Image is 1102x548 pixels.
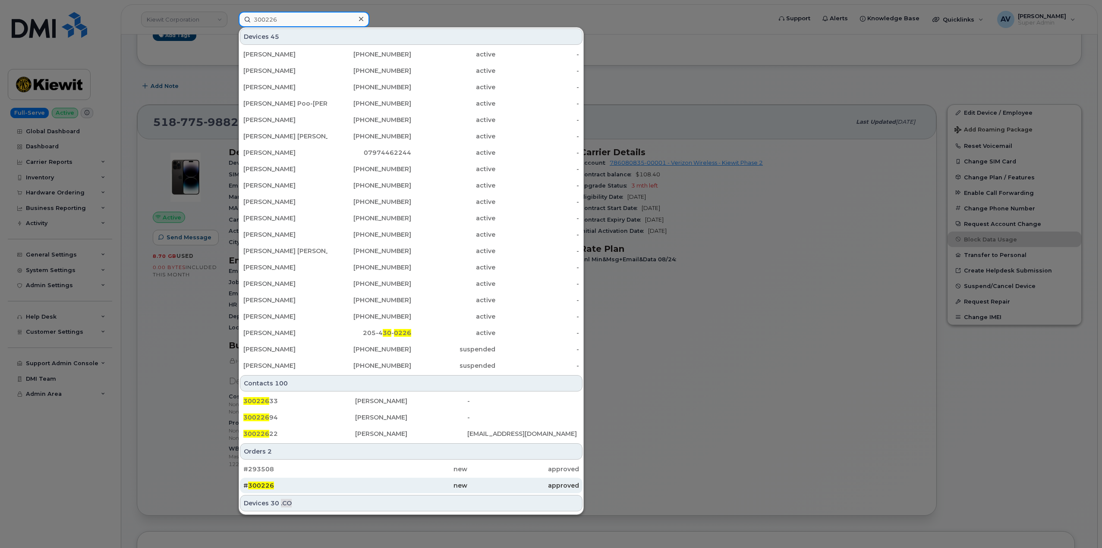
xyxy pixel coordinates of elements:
div: Orders [240,443,582,460]
div: [PERSON_NAME] [355,413,467,422]
div: [PERSON_NAME] [243,148,327,157]
a: [PERSON_NAME]07974462244active- [240,145,582,160]
div: [PERSON_NAME] [243,66,327,75]
a: #300226newapproved [240,478,582,493]
div: active [411,132,495,141]
div: - [495,148,579,157]
div: - [495,132,579,141]
div: [PHONE_NUMBER] [327,132,412,141]
div: - [495,116,579,124]
a: 30022622[PERSON_NAME][EMAIL_ADDRESS][DOMAIN_NAME] [240,426,582,442]
div: approved [467,481,579,490]
div: active [411,279,495,288]
a: [PERSON_NAME][PHONE_NUMBER]active- [240,79,582,95]
div: [PHONE_NUMBER] [327,263,412,272]
div: active [411,165,495,173]
div: [PERSON_NAME] [243,50,327,59]
div: [PHONE_NUMBER] [327,99,412,108]
a: [PERSON_NAME][PHONE_NUMBER]active- [240,161,582,177]
div: - [495,66,579,75]
div: [PERSON_NAME] [PERSON_NAME] [243,132,327,141]
div: - [495,214,579,222]
div: active [411,329,495,337]
a: [PERSON_NAME][PHONE_NUMBER]active- [240,178,582,193]
iframe: Messenger Launcher [1064,510,1096,542]
a: [PERSON_NAME][PHONE_NUMBER]active- [240,63,582,78]
div: # [243,481,355,490]
div: Devices [240,495,582,511]
a: [PERSON_NAME][PHONE_NUMBER]suspended- [240,341,582,357]
a: [PERSON_NAME][PHONE_NUMBER]active- [240,194,582,210]
span: 300226 [243,397,269,405]
div: active [411,296,495,304]
span: 300226 [243,413,269,421]
div: [PHONE_NUMBER] [327,66,412,75]
span: 300226 [243,430,269,438]
div: [PERSON_NAME] [243,83,327,91]
div: - [495,165,579,173]
div: - [495,247,579,255]
div: #293508 [243,465,355,473]
div: Devices [240,28,582,45]
div: [PERSON_NAME] [243,329,327,337]
div: [PERSON_NAME] [243,197,327,206]
div: [PERSON_NAME] [243,230,327,239]
div: active [411,116,495,124]
span: 2 [268,447,272,456]
div: active [411,50,495,59]
div: active [411,263,495,272]
div: - [467,397,579,405]
a: [PERSON_NAME][PHONE_NUMBER]active- [240,210,582,226]
div: [PERSON_NAME] [243,263,327,272]
div: 205-4 - [327,329,412,337]
a: [PERSON_NAME][PHONE_NUMBER]active- [240,276,582,291]
div: [PERSON_NAME] [243,361,327,370]
div: [PHONE_NUMBER] [327,83,412,91]
div: [PHONE_NUMBER] [327,230,412,239]
div: [PHONE_NUMBER] [327,165,412,173]
div: approved [467,465,579,473]
div: - [495,197,579,206]
div: [PERSON_NAME] [355,429,467,438]
div: - [467,413,579,422]
span: 30 [383,329,391,337]
a: [PERSON_NAME] Poo-[PERSON_NAME][PHONE_NUMBER]active- [240,96,582,111]
a: [PERSON_NAME][PHONE_NUMBER]active- [240,227,582,242]
a: [PERSON_NAME] [PERSON_NAME][PHONE_NUMBER]active- [240,128,582,144]
div: [PERSON_NAME] [243,279,327,288]
div: - [495,83,579,91]
div: - [495,230,579,239]
div: [PHONE_NUMBER] [327,345,412,354]
div: [PHONE_NUMBER] [327,116,412,124]
span: 30 [271,499,279,507]
a: [PERSON_NAME][PHONE_NUMBER]cancelled- [240,513,582,529]
div: [EMAIL_ADDRESS][DOMAIN_NAME] [467,429,579,438]
div: [PERSON_NAME] [243,312,327,321]
div: new [355,465,467,473]
a: [PERSON_NAME][PHONE_NUMBER]active- [240,309,582,324]
div: - [495,345,579,354]
div: [PHONE_NUMBER] [327,181,412,190]
div: Contacts [240,375,582,391]
div: active [411,247,495,255]
div: 33 [243,397,355,405]
div: suspended [411,345,495,354]
div: [PERSON_NAME] Poo-[PERSON_NAME] [243,99,327,108]
div: - [495,329,579,337]
span: 100 [275,379,288,388]
div: [PERSON_NAME] [PERSON_NAME] [243,247,327,255]
div: - [495,296,579,304]
span: 0226 [394,329,411,337]
div: - [495,279,579,288]
div: active [411,99,495,108]
div: [PERSON_NAME] [243,345,327,354]
div: active [411,230,495,239]
div: 07974462244 [327,148,412,157]
div: active [411,83,495,91]
span: .CO [281,499,292,507]
div: 22 [243,429,355,438]
div: active [411,312,495,321]
div: [PERSON_NAME] [243,214,327,222]
div: active [411,181,495,190]
div: [PERSON_NAME] [355,397,467,405]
